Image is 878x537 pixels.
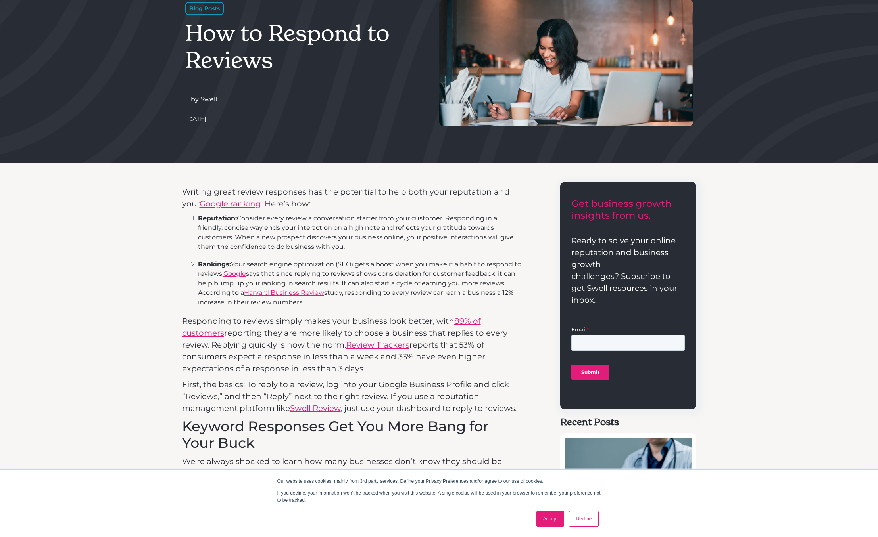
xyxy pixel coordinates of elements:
iframe: Form 0 [571,325,685,394]
h3: Get business growth insights from us. [571,198,685,222]
a: Harvard Business Review [244,289,324,296]
li: Your search engine optimization (SEO) gets a boost when you make it a habit to respond to reviews... [198,260,522,307]
div: by [191,95,199,104]
div: Blog Posts [185,2,224,15]
p: We’re always shocked to learn how many businesses don’t know they should be using keywords in the... [182,455,522,479]
h1: How to Respond to Reviews [185,20,423,73]
a: Accept [536,511,565,527]
h5: Recent Posts [560,416,696,429]
li: Consider every review a conversation starter from your customer. Responding in a friendly, concis... [198,214,522,252]
strong: Rankings: [198,260,231,268]
p: Writing great review responses has the potential to help both your reputation and your . Here’s how: [182,186,522,210]
div: Swell [200,95,217,104]
p: Our website uses cookies, mainly from 3rd party services. Define your Privacy Preferences and/or ... [277,478,601,485]
p: First, the basics: To reply to a review, log into your Google Business Profile and click “Reviews... [182,378,522,414]
a: Google ranking [200,199,261,208]
h3: Keyword Responses Get You More Bang for Your Buck [182,418,522,451]
p: If you decline, your information won’t be tracked when you visit this website. A single cookie wi... [277,489,601,504]
a: Google [223,270,246,277]
a: Swell Review [290,403,341,413]
p: Responding to reviews simply makes your business look better, with reporting they are more likely... [182,315,522,375]
a: Review Trackers [346,340,409,350]
a: Decline [569,511,598,527]
p: Ready to solve your online reputation and business growth challenges? Subscribe to get Swell reso... [571,235,685,306]
strong: Reputation: [198,214,237,222]
div: [DATE] [185,115,206,124]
